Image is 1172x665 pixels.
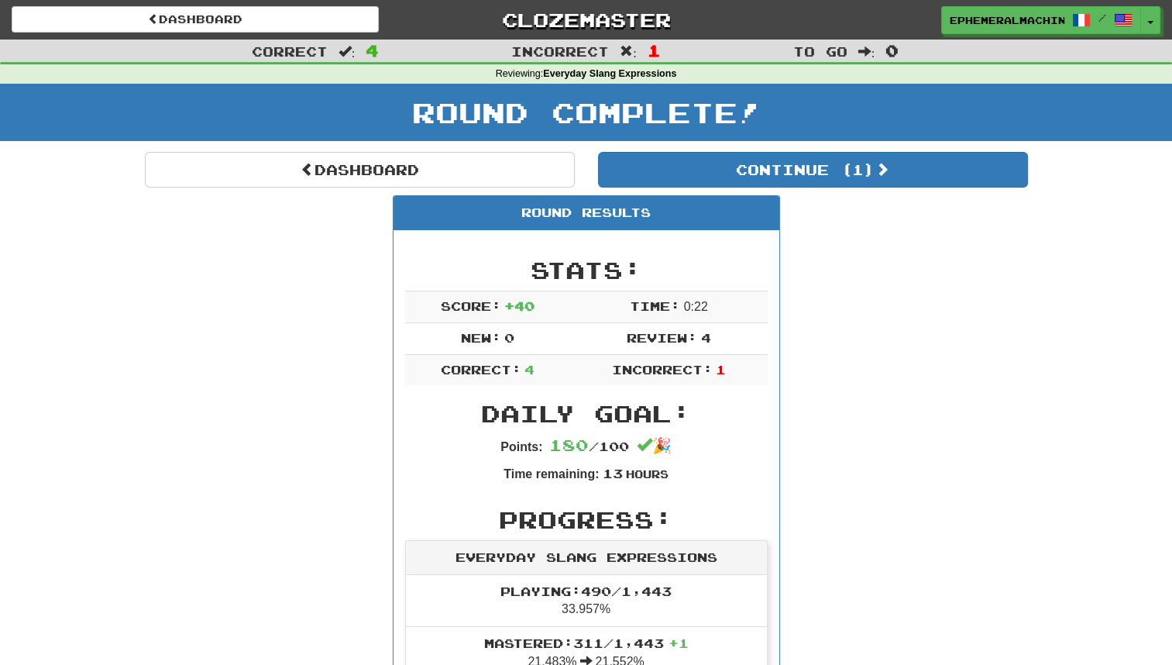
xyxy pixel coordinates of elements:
[1098,12,1106,23] span: /
[549,439,629,453] span: / 100
[484,636,689,650] span: Mastered: 311 / 1,443
[511,43,609,59] span: Incorrect
[504,467,599,481] strong: Time remaining:
[543,68,676,79] strong: Everyday Slang Expressions
[5,97,1167,128] h1: Round Complete!
[598,152,1028,188] button: Continue (1)
[405,401,768,426] h2: Daily Goal:
[648,41,661,60] span: 1
[252,43,328,59] span: Correct
[405,257,768,283] h2: Stats:
[12,6,379,33] a: Dashboard
[668,636,689,650] span: + 1
[441,298,501,313] span: Score:
[145,152,575,188] a: Dashboard
[684,300,708,313] span: 0 : 22
[793,43,847,59] span: To go
[620,45,637,58] span: :
[500,440,542,453] strong: Points:
[500,584,672,598] span: Playing: 490 / 1,443
[626,467,668,481] small: Hours
[504,298,534,313] span: + 40
[504,330,514,345] span: 0
[406,541,767,575] div: Everyday Slang Expressions
[441,362,521,377] span: Correct:
[941,6,1141,34] a: Ephemeralmachines /
[612,362,713,377] span: Incorrect:
[339,45,356,58] span: :
[627,330,697,345] span: Review:
[405,507,768,532] h2: Progress:
[402,6,769,33] a: Clozemaster
[549,436,589,454] span: 180
[885,41,899,60] span: 0
[524,362,534,377] span: 4
[701,330,711,345] span: 4
[637,437,672,454] span: 🎉
[950,13,1064,27] span: Ephemeralmachines
[602,466,622,481] span: 13
[630,298,680,313] span: Time:
[366,41,379,60] span: 4
[716,362,726,377] span: 1
[461,330,501,345] span: New:
[406,575,767,628] li: 33.957%
[858,45,875,58] span: :
[394,196,779,230] div: Round Results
